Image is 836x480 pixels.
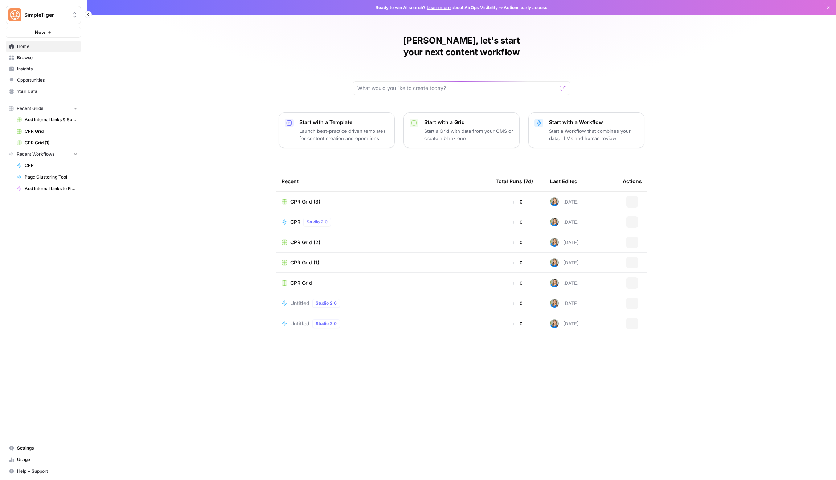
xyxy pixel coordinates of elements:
button: Workspace: SimpleTiger [6,6,81,24]
a: CPR Grid (2) [282,239,484,246]
a: CPR Grid [282,279,484,287]
a: Your Data [6,86,81,97]
span: Home [17,43,78,50]
a: Usage [6,454,81,465]
a: Learn more [427,5,451,10]
h1: [PERSON_NAME], let's start your next content workflow [353,35,570,58]
span: Settings [17,445,78,451]
img: 57pqjeemi2nd7qi7uenxir8d7ni4 [550,279,559,287]
span: CPR Grid (1) [25,140,78,146]
p: Start with a Template [299,119,389,126]
a: CPR Grid (1) [282,259,484,266]
button: Recent Grids [6,103,81,114]
div: [DATE] [550,319,579,328]
span: Actions early access [504,4,548,11]
div: Actions [623,171,642,191]
a: Add Internal Links to Final Copy [13,183,81,194]
button: Recent Workflows [6,149,81,160]
img: 57pqjeemi2nd7qi7uenxir8d7ni4 [550,197,559,206]
p: Start a Workflow that combines your data, LLMs and human review [549,127,638,142]
span: Add Internal Links to Final Copy [25,185,78,192]
div: [DATE] [550,238,579,247]
p: Start with a Grid [424,119,513,126]
a: CPRStudio 2.0 [282,218,484,226]
div: 0 [496,300,538,307]
span: Your Data [17,88,78,95]
span: SimpleTiger [24,11,68,19]
div: [DATE] [550,218,579,226]
a: Browse [6,52,81,63]
span: CPR [25,162,78,169]
a: CPR Grid (3) [282,198,484,205]
span: Usage [17,456,78,463]
span: CPR Grid [25,128,78,135]
span: Recent Workflows [17,151,54,157]
span: CPR Grid (1) [290,259,319,266]
div: [DATE] [550,258,579,267]
div: Total Runs (7d) [496,171,533,191]
button: New [6,27,81,38]
span: Ready to win AI search? about AirOps Visibility [376,4,498,11]
img: 57pqjeemi2nd7qi7uenxir8d7ni4 [550,258,559,267]
span: Add Internal Links & Sources to Final Copy Grid [25,116,78,123]
a: CPR Grid [13,126,81,137]
div: [DATE] [550,299,579,308]
span: CPR [290,218,300,226]
a: Settings [6,442,81,454]
div: [DATE] [550,279,579,287]
a: CPR [13,160,81,171]
span: CPR Grid (3) [290,198,320,205]
a: UntitledStudio 2.0 [282,299,484,308]
button: Help + Support [6,465,81,477]
div: 0 [496,320,538,327]
div: [DATE] [550,197,579,206]
span: Studio 2.0 [316,320,337,327]
img: SimpleTiger Logo [8,8,21,21]
span: Recent Grids [17,105,43,112]
span: Untitled [290,320,310,327]
p: Launch best-practice driven templates for content creation and operations [299,127,389,142]
p: Start a Grid with data from your CMS or create a blank one [424,127,513,142]
div: Last Edited [550,171,578,191]
button: Start with a TemplateLaunch best-practice driven templates for content creation and operations [279,112,395,148]
span: Page Clustering Tool [25,174,78,180]
a: Home [6,41,81,52]
span: CPR Grid (2) [290,239,320,246]
div: 0 [496,239,538,246]
span: Browse [17,54,78,61]
input: What would you like to create today? [357,85,557,92]
span: Untitled [290,300,310,307]
span: Insights [17,66,78,72]
img: 57pqjeemi2nd7qi7uenxir8d7ni4 [550,218,559,226]
a: Page Clustering Tool [13,171,81,183]
span: Opportunities [17,77,78,83]
p: Start with a Workflow [549,119,638,126]
div: Recent [282,171,484,191]
span: Studio 2.0 [316,300,337,307]
img: 57pqjeemi2nd7qi7uenxir8d7ni4 [550,299,559,308]
a: Opportunities [6,74,81,86]
span: Help + Support [17,468,78,475]
div: 0 [496,218,538,226]
img: 57pqjeemi2nd7qi7uenxir8d7ni4 [550,319,559,328]
a: Insights [6,63,81,75]
span: Studio 2.0 [307,219,328,225]
div: 0 [496,279,538,287]
button: Start with a GridStart a Grid with data from your CMS or create a blank one [403,112,520,148]
a: Add Internal Links & Sources to Final Copy Grid [13,114,81,126]
div: 0 [496,198,538,205]
button: Start with a WorkflowStart a Workflow that combines your data, LLMs and human review [528,112,644,148]
a: UntitledStudio 2.0 [282,319,484,328]
span: New [35,29,45,36]
span: CPR Grid [290,279,312,287]
div: 0 [496,259,538,266]
img: 57pqjeemi2nd7qi7uenxir8d7ni4 [550,238,559,247]
a: CPR Grid (1) [13,137,81,149]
